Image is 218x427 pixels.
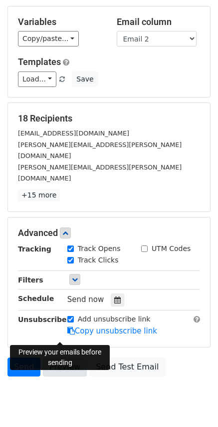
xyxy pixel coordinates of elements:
button: Save [72,71,98,87]
small: [PERSON_NAME][EMAIL_ADDRESS][PERSON_NAME][DOMAIN_NAME] [18,141,182,160]
small: [EMAIL_ADDRESS][DOMAIN_NAME] [18,129,129,137]
label: Track Clicks [78,255,119,265]
h5: 18 Recipients [18,113,200,124]
strong: Schedule [18,294,54,302]
div: Preview your emails before sending [10,345,110,370]
a: Send [7,357,40,376]
a: Copy/paste... [18,31,79,46]
label: Track Opens [78,243,121,254]
iframe: Chat Widget [168,379,218,427]
strong: Unsubscribe [18,315,67,323]
strong: Filters [18,276,43,284]
a: Send Test Email [89,357,165,376]
small: [PERSON_NAME][EMAIL_ADDRESS][PERSON_NAME][DOMAIN_NAME] [18,163,182,182]
h5: Advanced [18,227,200,238]
strong: Tracking [18,245,51,253]
label: Add unsubscribe link [78,314,151,324]
h5: Variables [18,16,102,27]
a: Copy unsubscribe link [67,326,157,335]
span: Send now [67,295,104,304]
a: Load... [18,71,56,87]
a: Templates [18,56,61,67]
label: UTM Codes [152,243,191,254]
h5: Email column [117,16,201,27]
a: +15 more [18,189,60,201]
